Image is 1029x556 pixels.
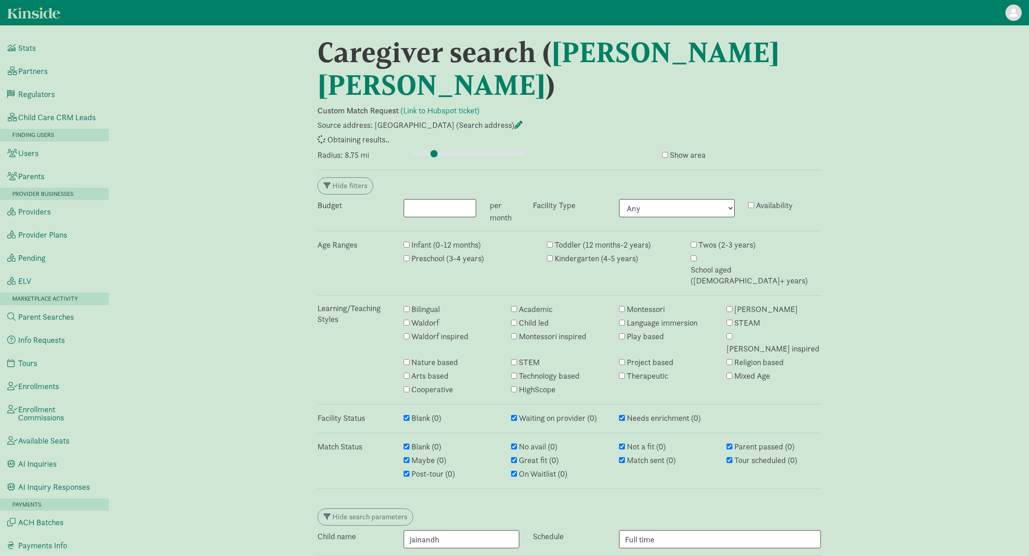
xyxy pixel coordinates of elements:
[18,67,48,75] span: Partners
[18,113,96,122] span: Child Care CRM Leads
[317,413,365,424] label: Facility Status
[483,199,526,224] div: per month
[12,190,73,198] span: Provider Businesses
[698,239,756,250] label: Twos (2-3 years)
[317,120,821,131] p: Source address: [GEOGRAPHIC_DATA] (Search address)
[12,295,78,302] span: Marketplace Activity
[18,231,67,239] span: Provider Plans
[519,455,559,466] label: Great fit (0)
[18,336,65,344] span: Info Requests
[327,134,389,145] span: Obtaining results..
[627,317,697,328] label: Language immersion
[627,441,666,452] label: Not a fit (0)
[519,468,567,479] label: On Waitlist (0)
[18,437,69,445] span: Available Seats
[411,317,439,328] label: Waldorf
[627,371,668,381] label: Therapeutic
[18,208,51,216] span: Providers
[519,413,597,424] label: Waiting on provider (0)
[317,105,399,116] b: Custom Match Request
[734,455,797,466] label: Tour scheduled (0)
[18,405,102,422] span: Enrollment Commissions
[18,149,39,157] span: Users
[317,177,373,195] button: Hide filters
[519,331,586,342] label: Montessori inspired
[317,35,780,102] a: [PERSON_NAME] [PERSON_NAME]
[519,357,540,368] label: STEM
[18,90,55,98] span: Regulators
[734,357,784,368] label: Religion based
[519,317,549,328] label: Child led
[332,181,367,190] span: Hide filters
[627,331,664,342] label: Play based
[519,304,552,315] label: Academic
[734,371,770,381] label: Mixed Age
[756,200,793,211] label: Availability
[317,441,362,452] label: Match Status
[18,172,44,180] span: Parents
[317,239,357,250] label: Age Ranges
[627,455,676,466] label: Match sent (0)
[12,131,54,139] span: Finding Users
[411,239,481,250] label: Infant (0-12 months)
[411,371,449,381] label: Arts based
[627,357,673,368] label: Project based
[345,150,369,160] span: 8.75 mi
[18,254,45,262] span: Pending
[317,531,356,542] label: Child name
[411,357,458,368] label: Nature based
[317,200,342,211] label: Budget
[18,541,67,550] span: Payments Info
[18,460,57,468] span: AI Inquiries
[18,44,36,52] span: Stats
[411,384,453,395] label: Cooperative
[734,317,760,328] label: STEAM
[519,384,556,395] label: HighScope
[18,359,37,367] span: Tours
[18,382,59,390] span: Enrollments
[411,455,446,466] label: Maybe (0)
[533,531,564,542] label: Schedule
[317,36,821,102] h1: Caregiver search ( )
[670,150,706,161] label: Show area
[18,313,74,321] span: Parent Searches
[411,468,455,479] label: Post-tour (0)
[734,304,798,315] label: [PERSON_NAME]
[519,371,580,381] label: Technology based
[555,253,638,264] label: Kindergarten (4-5 years)
[18,277,31,285] span: ELV
[332,512,407,522] span: Hide search parameters
[411,441,441,452] label: Blank (0)
[317,508,413,526] button: Hide search parameters
[317,150,343,161] label: Radius:
[411,253,484,264] label: Preschool (3-4 years)
[411,331,468,342] label: Waldorf inspired
[18,483,90,491] span: AI Inquiry Responses
[12,501,41,508] span: Payments
[317,303,390,325] label: Learning/Teaching Styles
[555,239,651,250] label: Toddler (12 months-2 years)
[691,264,821,286] label: School aged ([DEMOGRAPHIC_DATA]+ years)
[18,518,63,527] span: ACH Batches
[519,441,557,452] label: No avail (0)
[727,343,819,354] label: [PERSON_NAME] inspired
[400,105,479,116] a: (Link to Hubspot ticket)
[533,200,575,211] label: Facility Type
[411,413,441,424] label: Blank (0)
[411,304,440,315] label: Bilingual
[734,441,795,452] label: Parent passed (0)
[627,413,701,424] label: Needs enrichment (0)
[627,304,665,315] label: Montessori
